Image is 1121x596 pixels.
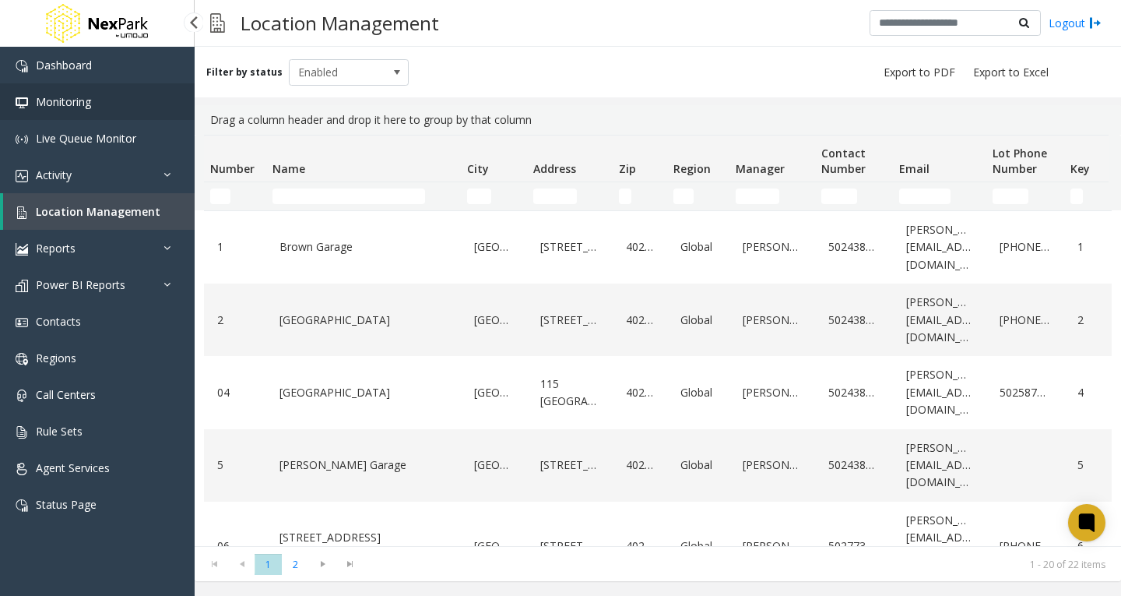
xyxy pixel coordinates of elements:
a: 5024383545 [824,453,884,478]
h3: Location Management [233,4,447,42]
img: 'icon' [16,316,28,329]
span: Key [1070,161,1090,176]
a: [PERSON_NAME] [739,235,806,259]
span: Regions [36,351,76,365]
input: Contact Number Filter [821,189,857,204]
span: Dashboard [36,58,92,72]
a: [PERSON_NAME][EMAIL_ADDRESS][PERSON_NAME][DOMAIN_NAME] [902,508,977,586]
a: Global [676,235,720,259]
input: City Filter [467,189,491,204]
span: Location Management [36,204,160,219]
td: Number Filter [204,182,266,210]
a: [PHONE_NUMBER] [996,308,1055,333]
a: 40202 [622,235,658,259]
a: [PHONE_NUMBER] [996,534,1055,559]
a: 2 [213,308,257,333]
a: [PERSON_NAME] [739,308,806,333]
a: Global [676,380,720,405]
td: Name Filter [266,182,461,210]
span: Export to Excel [973,65,1049,80]
a: [GEOGRAPHIC_DATA] [276,308,452,333]
input: Zip Filter [619,189,631,204]
span: Power BI Reports [36,277,125,292]
input: Address Filter [533,189,577,204]
a: 40202 [622,308,658,333]
a: [PERSON_NAME] [739,453,806,478]
a: [PERSON_NAME][EMAIL_ADDRESS][DOMAIN_NAME] [902,362,977,422]
td: Email Filter [893,182,986,210]
a: 5 [213,453,257,478]
span: Zip [619,161,636,176]
a: [GEOGRAPHIC_DATA] [470,308,518,333]
span: Contacts [36,314,81,329]
a: 5025877275 [996,380,1055,405]
span: Page 2 [282,554,309,575]
a: 115 [GEOGRAPHIC_DATA] [536,372,603,414]
span: Go to the next page [312,558,333,570]
span: Status Page [36,497,97,512]
img: 'icon' [16,390,28,402]
img: 'icon' [16,426,28,439]
img: 'icon' [16,243,28,256]
a: [PERSON_NAME][EMAIL_ADDRESS][DOMAIN_NAME] [902,290,977,350]
img: 'icon' [16,280,28,292]
span: Export to PDF [884,65,955,80]
img: pageIcon [210,4,225,42]
input: Lot Phone Number Filter [993,189,1028,204]
span: Lot Phone Number [993,146,1047,176]
span: Email [899,161,929,176]
a: [STREET_ADDRESS] [536,308,603,333]
a: 5024383545 [824,380,884,405]
label: Filter by status [206,65,283,79]
input: Email Filter [899,189,951,204]
a: 40202 [622,380,658,405]
span: Go to the last page [336,553,364,575]
span: Contact Number [821,146,866,176]
a: 4 [1074,380,1109,405]
td: Key Filter [1064,182,1119,210]
img: 'icon' [16,60,28,72]
img: 'icon' [16,353,28,365]
td: City Filter [461,182,527,210]
a: [STREET_ADDRESS][GEOGRAPHIC_DATA] [276,525,452,568]
img: 'icon' [16,133,28,146]
input: Name Filter [272,189,425,204]
span: Manager [736,161,785,176]
a: [PERSON_NAME] [739,534,806,559]
td: Lot Phone Number Filter [986,182,1064,210]
a: [STREET_ADDRESS] [536,453,603,478]
img: 'icon' [16,463,28,475]
button: Export to Excel [967,62,1055,83]
td: Manager Filter [729,182,815,210]
a: 5024383545 [824,308,884,333]
img: 'icon' [16,206,28,219]
a: [PERSON_NAME] [739,380,806,405]
span: Monitoring [36,94,91,109]
a: [PERSON_NAME] Garage [276,453,452,478]
span: Region [673,161,711,176]
a: [GEOGRAPHIC_DATA] [470,453,518,478]
a: [GEOGRAPHIC_DATA] [470,380,518,405]
a: 40202 [622,453,658,478]
a: [GEOGRAPHIC_DATA] [470,235,518,259]
button: Export to PDF [877,62,961,83]
img: logout [1089,15,1102,31]
span: Reports [36,241,76,256]
input: Region Filter [673,189,694,204]
img: 'icon' [16,170,28,182]
a: 5027735282 [824,534,884,559]
a: Global [676,453,720,478]
td: Zip Filter [613,182,667,210]
span: Agent Services [36,460,110,475]
span: Address [533,161,576,176]
span: Rule Sets [36,424,83,439]
a: Logout [1049,15,1102,31]
img: 'icon' [16,97,28,109]
a: [PHONE_NUMBER] [996,235,1055,259]
td: Region Filter [667,182,729,210]
td: Contact Number Filter [815,182,893,210]
div: Data table [195,135,1121,546]
a: 2 [1074,308,1109,333]
a: 5 [1074,453,1109,478]
a: 06 [213,534,257,559]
